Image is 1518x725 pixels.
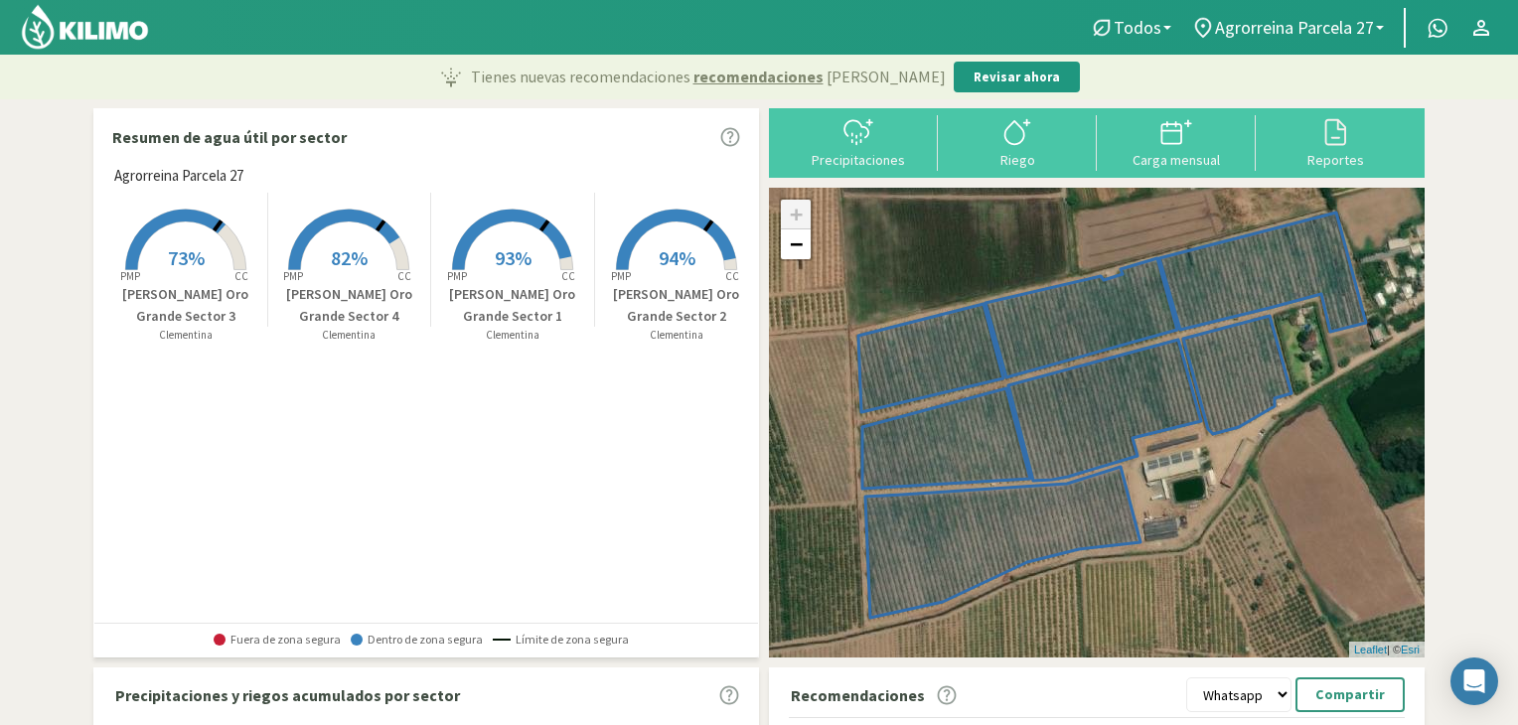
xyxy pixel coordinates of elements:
[1103,153,1250,167] div: Carga mensual
[974,68,1060,87] p: Revisar ahora
[725,269,739,283] tspan: CC
[104,327,267,344] p: Clementina
[791,683,925,707] p: Recomendaciones
[431,284,594,327] p: [PERSON_NAME] Oro Grande Sector 1
[1315,683,1385,706] p: Compartir
[827,65,946,88] span: [PERSON_NAME]
[1114,17,1161,38] span: Todos
[561,269,575,283] tspan: CC
[1295,677,1405,712] button: Compartir
[1256,115,1415,168] button: Reportes
[954,62,1080,93] button: Revisar ahora
[1215,17,1374,38] span: Agrorreina Parcela 27
[447,269,467,283] tspan: PMP
[398,269,412,283] tspan: CC
[779,115,938,168] button: Precipitaciones
[112,125,347,149] p: Resumen de agua útil por sector
[214,633,341,647] span: Fuera de zona segura
[938,115,1097,168] button: Riego
[595,284,759,327] p: [PERSON_NAME] Oro Grande Sector 2
[595,327,759,344] p: Clementina
[1354,644,1387,655] a: Leaflet
[331,245,368,270] span: 82%
[659,245,695,270] span: 94%
[120,269,140,283] tspan: PMP
[1401,644,1420,655] a: Esri
[268,284,431,327] p: [PERSON_NAME] Oro Grande Sector 4
[20,3,150,51] img: Kilimo
[693,65,824,88] span: recomendaciones
[283,269,303,283] tspan: PMP
[104,284,267,327] p: [PERSON_NAME] Oro Grande Sector 3
[115,683,460,707] p: Precipitaciones y riegos acumulados por sector
[785,153,932,167] div: Precipitaciones
[1097,115,1256,168] button: Carga mensual
[1262,153,1409,167] div: Reportes
[114,165,243,188] span: Agrorreina Parcela 27
[431,327,594,344] p: Clementina
[781,200,811,229] a: Zoom in
[168,245,205,270] span: 73%
[1450,657,1498,705] div: Open Intercom Messenger
[944,153,1091,167] div: Riego
[781,229,811,259] a: Zoom out
[471,65,946,88] p: Tienes nuevas recomendaciones
[234,269,248,283] tspan: CC
[493,633,629,647] span: Límite de zona segura
[1349,642,1425,658] div: | ©
[351,633,483,647] span: Dentro de zona segura
[611,269,631,283] tspan: PMP
[495,245,531,270] span: 93%
[268,327,431,344] p: Clementina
